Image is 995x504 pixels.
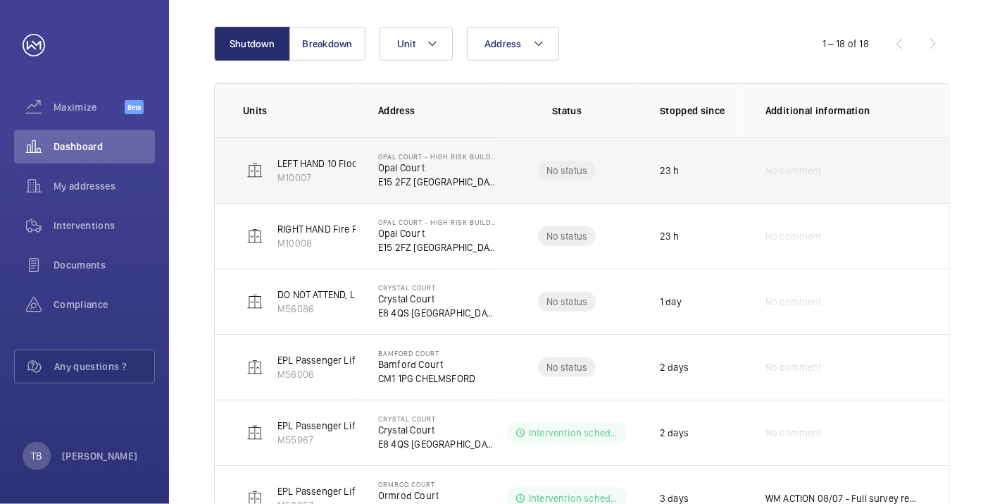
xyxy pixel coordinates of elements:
p: Stopped since [660,104,743,118]
p: Bamford Court [378,349,475,357]
p: Opal Court [378,226,496,240]
p: E15 2FZ [GEOGRAPHIC_DATA] [378,175,496,189]
span: No comment [765,426,822,440]
p: M10008 [277,236,530,250]
p: No status [546,295,588,309]
img: elevator.svg [246,424,263,441]
p: Opal Court - High Risk Building [378,152,496,161]
img: elevator.svg [246,228,263,245]
p: 23 h [660,164,680,178]
span: Dashboard [54,140,155,154]
span: Documents [54,258,155,272]
p: EPL Passenger Lift [277,484,358,498]
p: Crystal Court [378,414,496,423]
p: 2 days [660,426,689,440]
p: CM1 1PG CHELMSFORD [378,371,475,386]
p: TB [31,449,42,463]
span: Maximize [54,100,125,114]
p: Additional information [765,104,921,118]
p: Units [243,104,356,118]
p: Crystal Court [378,423,496,437]
p: Opal Court - High Risk Building [378,218,496,226]
p: EPL Passenger Lift No 1 - 1-16 [277,419,403,433]
p: Ormrod Court [378,488,496,503]
span: My addresses [54,179,155,193]
span: No comment [765,229,822,243]
p: M10007 [277,171,452,185]
p: No status [546,360,588,374]
p: E8 4QS [GEOGRAPHIC_DATA] [378,306,496,320]
p: E15 2FZ [GEOGRAPHIC_DATA] [378,240,496,254]
button: Unit [380,27,453,61]
p: [PERSON_NAME] [62,449,138,463]
button: Breakdown [289,27,365,61]
p: EPL Passenger Lift [277,353,358,367]
span: Compliance [54,297,155,312]
span: No comment [765,164,822,178]
button: Shutdown [214,27,290,61]
p: No status [546,164,588,178]
p: 2 days [660,360,689,374]
span: Beta [125,100,144,114]
p: LEFT HAND 10 Floors Machine Roomless [277,156,452,171]
p: Ormrod Court [378,480,496,488]
p: Opal Court [378,161,496,175]
img: elevator.svg [246,293,263,310]
img: elevator.svg [246,162,263,179]
button: Address [467,27,559,61]
p: DO NOT ATTEND, LIFT UNDER MODERNISATION. Evacuation - EPL Passenger Lift No 2 [277,288,638,302]
span: No comment [765,295,822,309]
p: Intervention scheduled [529,426,619,440]
p: M55967 [277,433,403,447]
span: Interventions [54,219,155,233]
p: RIGHT HAND Fire Fighting Lift 11 Floors Machine Roomless [277,222,530,236]
span: Unit [397,38,415,49]
p: 23 h [660,229,680,243]
p: Status [506,104,627,118]
img: elevator.svg [246,359,263,376]
p: 1 day [660,295,682,309]
p: Bamford Court [378,357,475,371]
span: No comment [765,360,822,374]
p: Crystal Court [378,292,496,306]
div: 1 – 18 of 18 [822,37,869,51]
p: M56006 [277,367,358,381]
span: Address [484,38,522,49]
p: E8 4QS [GEOGRAPHIC_DATA] [378,437,496,451]
p: No status [546,229,588,243]
p: M56086 [277,302,638,316]
span: Any questions ? [54,359,154,374]
p: Address [378,104,496,118]
p: Crystal Court [378,283,496,292]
